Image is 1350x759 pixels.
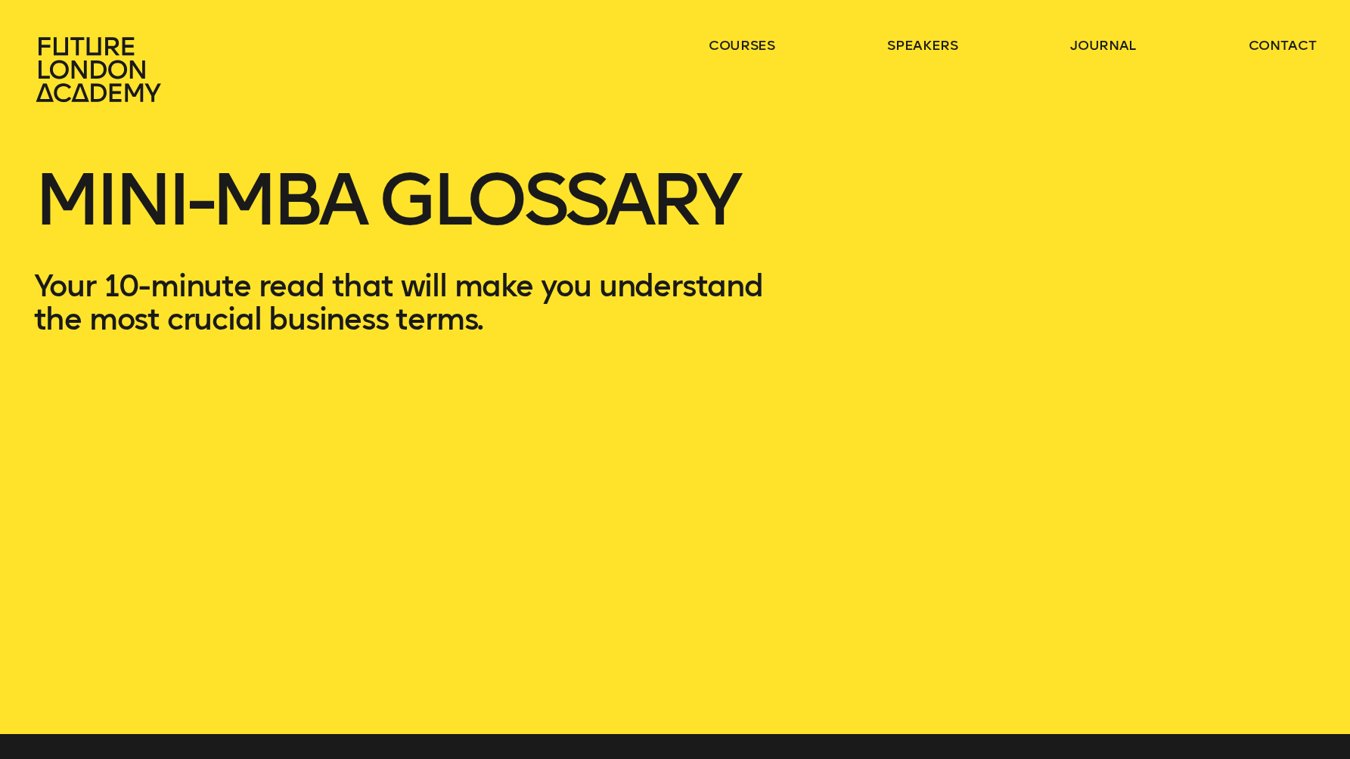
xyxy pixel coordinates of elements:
[887,36,957,54] a: speakers
[709,36,775,54] a: courses
[1070,36,1136,54] a: journal
[1249,36,1317,54] a: contact
[34,269,810,336] p: Your 10-minute read that will make you understand the most crucial business terms.
[34,166,810,269] h1: Mini-MBA Glossary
